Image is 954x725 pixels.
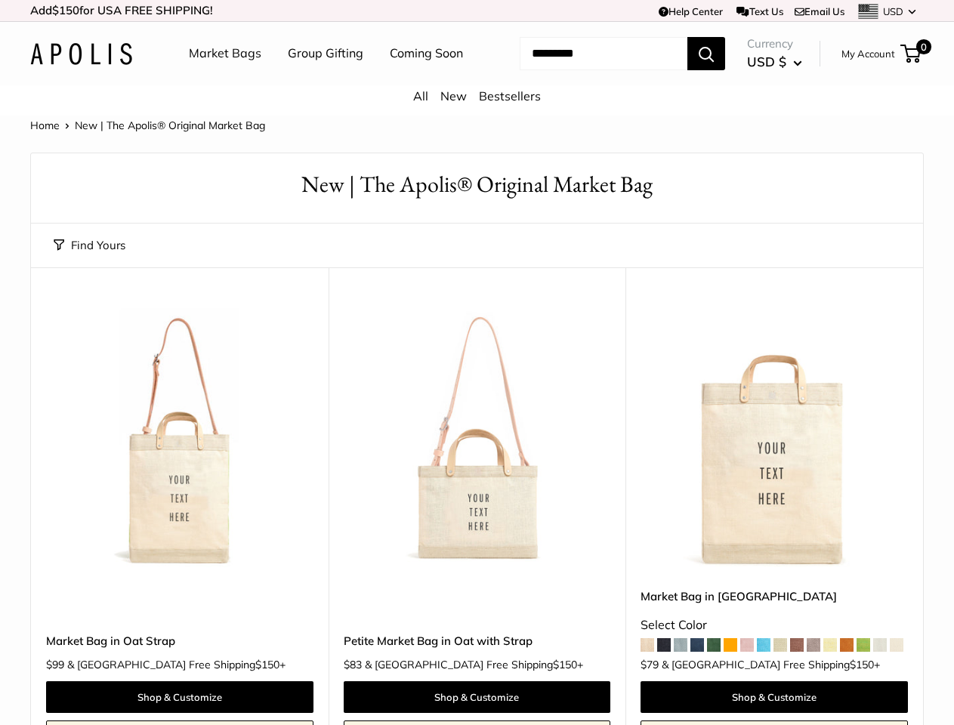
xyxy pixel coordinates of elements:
[52,3,79,17] span: $150
[641,305,908,572] img: Market Bag in Oat
[344,305,611,572] img: Petite Market Bag in Oat with Strap
[641,305,908,572] a: Market Bag in OatMarket Bag in Oat
[54,168,900,201] h1: New | The Apolis® Original Market Bag
[687,37,725,70] button: Search
[747,50,802,74] button: USD $
[30,119,60,132] a: Home
[641,658,659,671] span: $79
[747,33,802,54] span: Currency
[850,658,874,671] span: $150
[916,39,931,54] span: 0
[344,658,362,671] span: $83
[344,305,611,572] a: Petite Market Bag in Oat with StrapPetite Market Bag in Oat with Strap
[46,681,313,713] a: Shop & Customize
[902,45,921,63] a: 0
[344,681,611,713] a: Shop & Customize
[662,659,880,670] span: & [GEOGRAPHIC_DATA] Free Shipping +
[440,88,467,103] a: New
[54,235,125,256] button: Find Yours
[255,658,279,671] span: $150
[747,54,786,69] span: USD $
[67,659,286,670] span: & [GEOGRAPHIC_DATA] Free Shipping +
[883,5,903,17] span: USD
[390,42,463,65] a: Coming Soon
[46,305,313,572] img: Market Bag in Oat Strap
[30,43,132,65] img: Apolis
[413,88,428,103] a: All
[75,119,265,132] span: New | The Apolis® Original Market Bag
[344,632,611,649] a: Petite Market Bag in Oat with Strap
[12,668,162,713] iframe: Sign Up via Text for Offers
[641,614,908,637] div: Select Color
[520,37,687,70] input: Search...
[365,659,583,670] span: & [GEOGRAPHIC_DATA] Free Shipping +
[189,42,261,65] a: Market Bags
[46,632,313,649] a: Market Bag in Oat Strap
[479,88,541,103] a: Bestsellers
[46,658,64,671] span: $99
[795,5,844,17] a: Email Us
[841,45,895,63] a: My Account
[288,42,363,65] a: Group Gifting
[30,116,265,135] nav: Breadcrumb
[641,588,908,605] a: Market Bag in [GEOGRAPHIC_DATA]
[553,658,577,671] span: $150
[736,5,783,17] a: Text Us
[659,5,723,17] a: Help Center
[46,305,313,572] a: Market Bag in Oat StrapMarket Bag in Oat Strap
[641,681,908,713] a: Shop & Customize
